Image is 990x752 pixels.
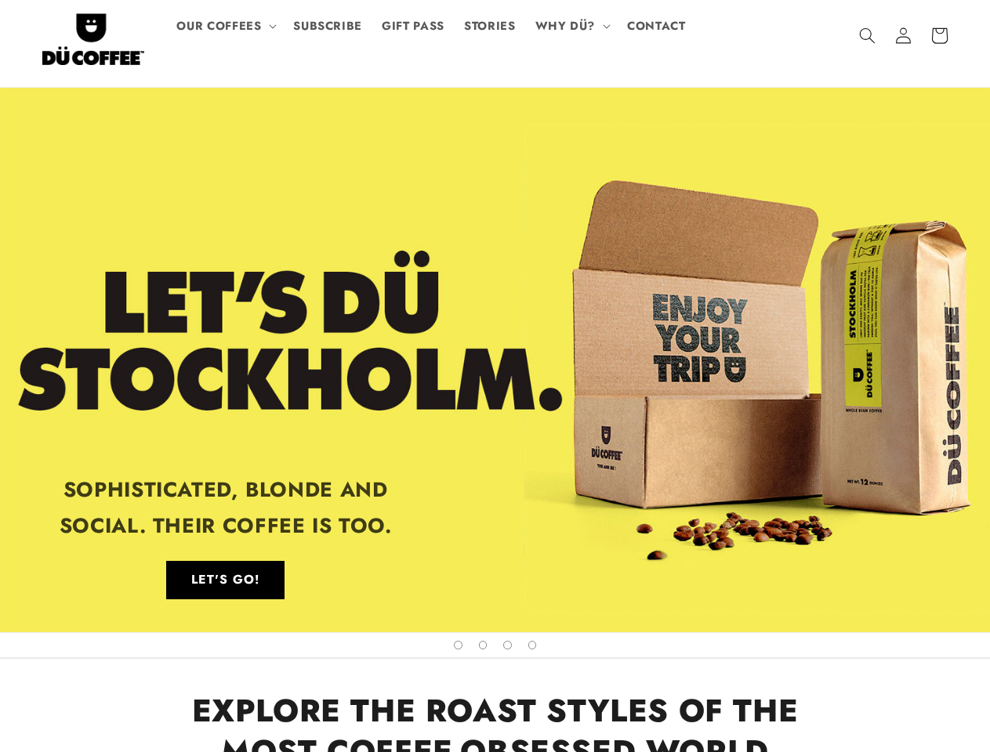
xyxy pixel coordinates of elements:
[167,9,284,43] summary: OUR COFFEES
[176,19,261,34] span: OUR COFFEES
[464,19,515,34] span: STORIES
[446,633,471,658] button: Load slide 1 of 4
[495,633,520,658] button: Load slide 3 of 4
[166,561,284,599] a: LET'S GO!
[284,9,372,43] a: SUBSCRIBE
[520,633,545,658] button: Load slide 4 of 4
[60,475,392,540] span: SOPHISTICATED, BLONDE AND SOCIAL. THEIR COFFEE IS TOO.
[470,633,495,658] button: Load slide 2 of 4
[525,9,617,43] summary: WHY DÜ?
[617,9,695,43] a: CONTACT
[535,19,595,34] span: WHY DÜ?
[372,9,455,43] a: GIFT PASS
[382,19,444,34] span: GIFT PASS
[849,17,885,53] summary: Search
[293,19,362,34] span: SUBSCRIBE
[454,9,525,43] a: STORIES
[627,19,685,34] span: CONTACT
[42,6,144,65] img: Let's Dü Coffee together! Coffee beans roasted in the style of world cities, coffee subscriptions...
